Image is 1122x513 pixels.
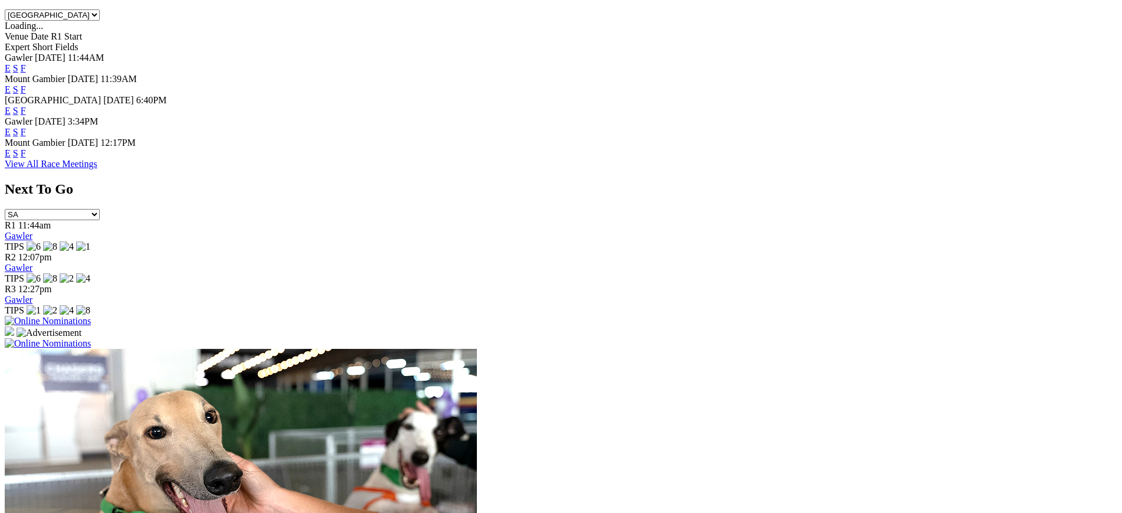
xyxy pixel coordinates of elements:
[5,138,66,148] span: Mount Gambier
[5,326,14,336] img: 15187_Greyhounds_GreysPlayCentral_Resize_SA_WebsiteBanner_300x115_2025.jpg
[27,273,41,284] img: 6
[21,148,26,158] a: F
[51,31,82,41] span: R1 Start
[5,159,97,169] a: View All Race Meetings
[5,148,11,158] a: E
[21,106,26,116] a: F
[60,305,74,316] img: 4
[5,106,11,116] a: E
[60,241,74,252] img: 4
[103,95,134,105] span: [DATE]
[5,263,32,273] a: Gawler
[5,84,11,94] a: E
[68,138,99,148] span: [DATE]
[5,181,1117,197] h2: Next To Go
[5,273,24,283] span: TIPS
[35,53,66,63] span: [DATE]
[18,220,51,230] span: 11:44am
[5,305,24,315] span: TIPS
[13,106,18,116] a: S
[32,42,53,52] span: Short
[60,273,74,284] img: 2
[5,252,16,262] span: R2
[21,63,26,73] a: F
[5,95,101,105] span: [GEOGRAPHIC_DATA]
[5,338,91,349] img: Online Nominations
[5,241,24,251] span: TIPS
[5,295,32,305] a: Gawler
[68,116,99,126] span: 3:34PM
[43,305,57,316] img: 2
[18,252,52,262] span: 12:07pm
[100,74,137,84] span: 11:39AM
[5,316,91,326] img: Online Nominations
[43,273,57,284] img: 8
[5,74,66,84] span: Mount Gambier
[55,42,78,52] span: Fields
[5,220,16,230] span: R1
[5,231,32,241] a: Gawler
[27,241,41,252] img: 6
[13,84,18,94] a: S
[5,31,28,41] span: Venue
[68,74,99,84] span: [DATE]
[13,148,18,158] a: S
[35,116,66,126] span: [DATE]
[18,284,52,294] span: 12:27pm
[68,53,104,63] span: 11:44AM
[5,53,32,63] span: Gawler
[5,116,32,126] span: Gawler
[5,284,16,294] span: R3
[27,305,41,316] img: 1
[76,273,90,284] img: 4
[13,127,18,137] a: S
[21,84,26,94] a: F
[100,138,136,148] span: 12:17PM
[43,241,57,252] img: 8
[31,31,48,41] span: Date
[17,328,81,338] img: Advertisement
[136,95,167,105] span: 6:40PM
[13,63,18,73] a: S
[5,21,43,31] span: Loading...
[5,42,30,52] span: Expert
[5,63,11,73] a: E
[5,127,11,137] a: E
[76,305,90,316] img: 8
[76,241,90,252] img: 1
[21,127,26,137] a: F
